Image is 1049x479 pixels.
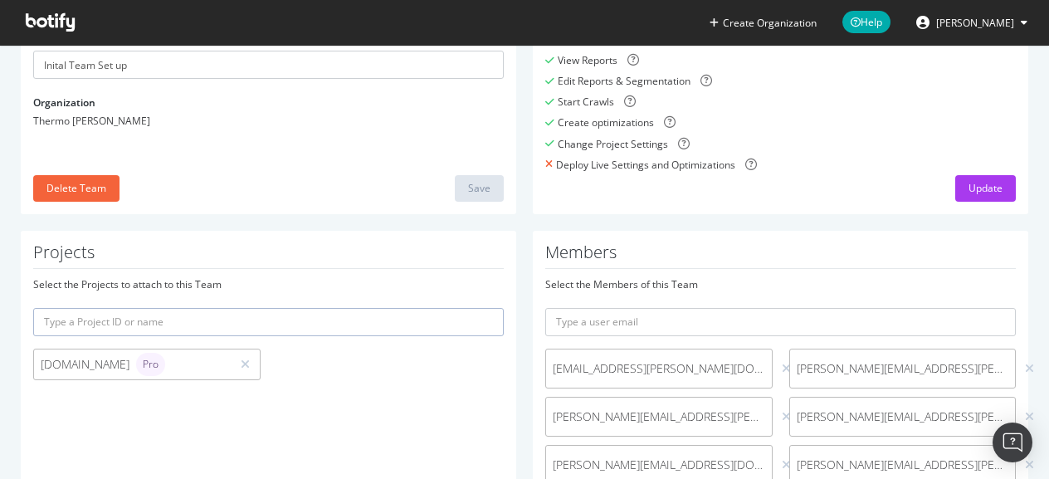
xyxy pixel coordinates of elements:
h1: Projects [33,243,504,269]
input: Type a user email [545,308,1016,336]
h1: Members [545,243,1016,269]
span: [PERSON_NAME][EMAIL_ADDRESS][PERSON_NAME][DOMAIN_NAME] [797,360,1009,377]
input: Type a Project ID or name [33,308,504,336]
span: [PERSON_NAME][EMAIL_ADDRESS][PERSON_NAME][DOMAIN_NAME] [553,408,765,425]
button: Save [455,175,504,202]
span: Kylee Della Volpe [936,16,1014,30]
span: [PERSON_NAME][EMAIL_ADDRESS][PERSON_NAME][DOMAIN_NAME] [797,408,1009,425]
div: Deploy Live Settings and Optimizations [556,158,735,172]
div: Delete Team [46,181,106,195]
button: [PERSON_NAME] [903,9,1041,36]
div: brand label [136,353,165,376]
div: Start Crawls [558,95,614,109]
span: [PERSON_NAME][EMAIL_ADDRESS][PERSON_NAME][DOMAIN_NAME] [797,457,1009,473]
span: [PERSON_NAME][EMAIL_ADDRESS][DOMAIN_NAME] [553,457,765,473]
div: Save [468,181,490,195]
div: Select the Members of this Team [545,277,1016,291]
span: [EMAIL_ADDRESS][PERSON_NAME][DOMAIN_NAME] [553,360,765,377]
div: Edit Reports & Segmentation [558,74,690,88]
button: Update [955,175,1016,202]
div: Change Project Settings [558,137,668,151]
span: Help [842,11,890,33]
div: Update [968,181,1003,195]
div: Create optimizations [558,115,654,130]
div: Select the Projects to attach to this Team [33,277,504,291]
input: Name [33,51,504,79]
div: [DOMAIN_NAME] [41,353,224,376]
button: Create Organization [709,15,817,31]
div: View Reports [558,53,617,67]
span: Pro [143,359,159,369]
button: Delete Team [33,175,120,202]
label: Organization [33,95,95,110]
div: Thermo [PERSON_NAME] [33,114,504,128]
div: Open Intercom Messenger [993,423,1032,462]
